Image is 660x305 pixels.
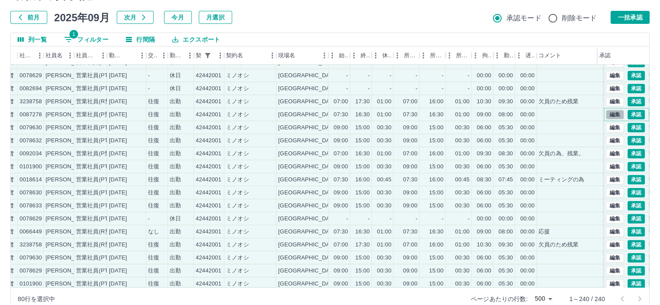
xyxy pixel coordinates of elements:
button: 承認 [627,97,645,106]
div: 往復 [148,98,159,106]
button: 行間隔 [119,33,162,46]
div: - [346,85,348,93]
button: 前月 [10,11,47,24]
div: 契約名 [226,46,243,65]
div: 07:00 [403,98,417,106]
div: 営業社員(PT契約) [76,124,121,132]
button: 今月 [164,11,192,24]
button: メニュー [469,49,482,62]
div: 16:30 [355,111,370,119]
div: 42442001 [196,176,221,184]
button: 承認 [627,71,645,80]
div: 往復 [148,150,159,158]
div: 15:00 [429,124,443,132]
button: 編集 [606,71,624,80]
div: 0092034 [20,150,42,158]
div: 所定休憩 [446,46,472,65]
button: フィルター表示 [57,33,115,46]
div: 00:00 [520,163,535,171]
button: メニュー [417,49,430,62]
button: メニュー [214,49,227,62]
div: 0078629 [20,72,42,80]
div: 42442001 [196,124,221,132]
div: 遅刻等 [515,46,537,65]
text: 営 [9,98,14,105]
div: [PERSON_NAME] [46,98,93,106]
div: 500 [531,292,555,305]
div: 往復 [148,189,159,197]
text: 営 [9,164,14,170]
button: ソート [124,49,136,62]
text: 営 [9,138,14,144]
text: 営 [9,112,14,118]
div: 始業 [328,46,350,65]
div: 休日 [170,85,181,93]
div: 15:00 [429,137,443,145]
div: 01:00 [455,98,470,106]
div: [DATE] [109,85,127,93]
button: メニュー [491,49,504,62]
div: 営業社員(PT契約) [76,189,121,197]
div: 始業 [339,46,348,65]
div: 01:00 [455,111,470,119]
div: 交通費 [146,46,168,65]
div: 社員名 [44,46,74,65]
button: 編集 [606,97,624,106]
button: フィルター表示 [202,49,214,62]
div: ミノオシ [226,150,249,158]
div: ミノオシ [226,176,249,184]
div: [PERSON_NAME] [46,111,93,119]
button: 列選択 [11,33,54,46]
div: 08:00 [499,111,513,119]
div: 往復 [148,124,159,132]
div: 42442001 [196,163,221,171]
button: 編集 [606,149,624,158]
button: 承認 [627,253,645,262]
div: 営業社員(PT契約) [76,85,121,93]
div: 00:30 [377,124,391,132]
button: メニュー [318,49,331,62]
button: 編集 [606,214,624,223]
div: 00:00 [520,111,535,119]
div: [GEOGRAPHIC_DATA]立箕面小学校 [278,85,372,93]
div: 勤務区分 [168,46,194,65]
div: [DATE] [109,163,127,171]
button: 承認 [627,188,645,197]
button: 編集 [606,253,624,262]
div: 出勤 [170,150,181,158]
div: 勤務 [493,46,515,65]
div: 07:30 [334,111,348,119]
div: [PERSON_NAME] [46,150,93,158]
text: 営 [9,177,14,183]
button: 編集 [606,110,624,119]
div: 16:00 [429,176,443,184]
button: 編集 [606,162,624,171]
div: 00:00 [499,85,513,93]
div: - [416,72,417,80]
button: 編集 [606,175,624,184]
div: コメント [537,46,604,65]
button: メニュー [158,49,171,62]
div: 09:30 [499,98,513,106]
button: 編集 [606,279,624,289]
div: 往復 [148,137,159,145]
div: 現場名 [278,46,295,65]
div: 終業 [350,46,372,65]
div: 42442001 [196,85,221,93]
div: 往復 [148,111,159,119]
span: 承認モード [506,13,542,23]
div: 42442001 [196,72,221,80]
div: 16:00 [355,176,370,184]
div: 00:00 [499,72,513,80]
div: [DATE] [109,111,127,119]
div: - [416,85,417,93]
div: 05:30 [499,124,513,132]
button: 承認 [627,123,645,132]
div: ミーティングの為 [539,176,584,184]
div: - [346,72,348,80]
button: 編集 [606,201,624,210]
div: 15:00 [355,124,370,132]
div: 09:00 [334,163,348,171]
div: 00:30 [377,137,391,145]
div: 16:30 [429,111,443,119]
